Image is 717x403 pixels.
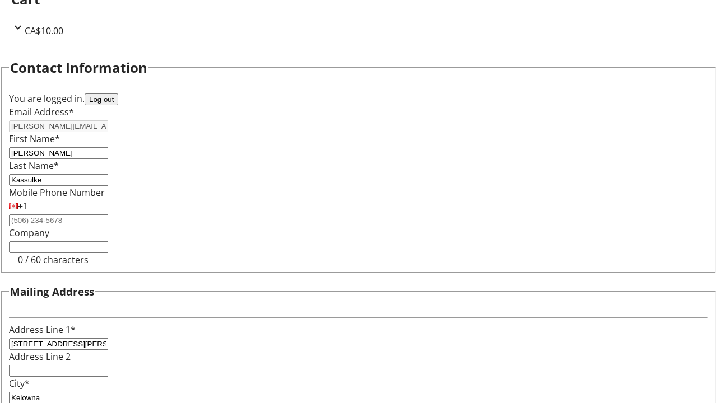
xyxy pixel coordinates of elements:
[9,350,71,363] label: Address Line 2
[10,58,147,78] h2: Contact Information
[9,92,708,105] div: You are logged in.
[9,106,74,118] label: Email Address*
[9,133,60,145] label: First Name*
[9,214,108,226] input: (506) 234-5678
[9,338,108,350] input: Address
[9,186,105,199] label: Mobile Phone Number
[9,227,49,239] label: Company
[9,377,30,390] label: City*
[10,284,94,299] h3: Mailing Address
[9,160,59,172] label: Last Name*
[85,93,118,105] button: Log out
[18,254,89,266] tr-character-limit: 0 / 60 characters
[25,25,63,37] span: CA$10.00
[9,324,76,336] label: Address Line 1*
